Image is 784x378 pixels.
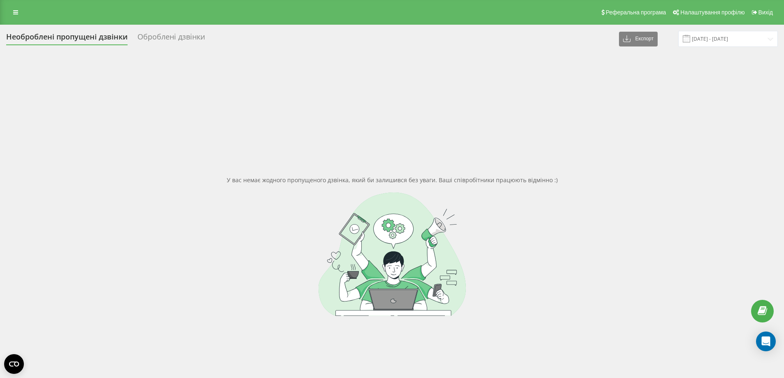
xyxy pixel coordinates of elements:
button: Експорт [619,32,658,46]
button: Open CMP widget [4,354,24,374]
span: Налаштування профілю [680,9,744,16]
div: Необроблені пропущені дзвінки [6,32,128,45]
div: Оброблені дзвінки [137,32,205,45]
span: Реферальна програма [606,9,666,16]
span: Вихід [758,9,773,16]
div: Open Intercom Messenger [756,332,776,351]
